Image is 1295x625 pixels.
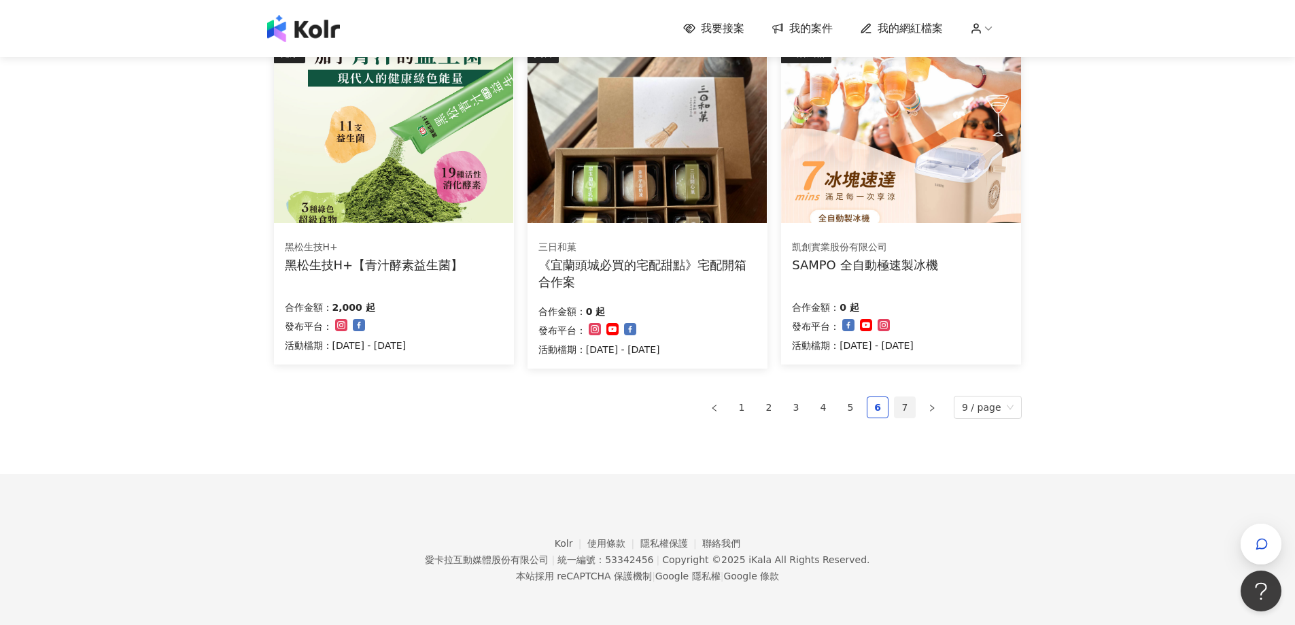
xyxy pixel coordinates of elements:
a: 使用條款 [587,538,640,549]
span: right [928,404,936,412]
p: 2,000 起 [332,299,375,316]
span: | [656,554,659,565]
li: 5 [840,396,861,418]
a: 3 [786,397,806,418]
div: 統一編號：53342456 [557,554,653,565]
span: | [652,571,655,581]
img: 《宜蘭頭城必買的宅配甜點》宅配開箱合作案 [528,43,767,223]
span: 9 / page [962,396,1014,418]
a: 5 [840,397,861,418]
li: 6 [867,396,888,418]
iframe: Help Scout Beacon - Open [1241,571,1281,611]
img: logo [267,15,340,42]
p: 活動檔期：[DATE] - [DATE] [285,337,407,354]
div: 黑松生技H+ [285,241,464,254]
a: Kolr [555,538,587,549]
div: Page Size [954,396,1022,419]
li: 4 [812,396,834,418]
a: 隱私權保護 [640,538,703,549]
li: 2 [758,396,780,418]
p: 0 起 [840,299,859,316]
a: 我的網紅檔案 [860,21,943,36]
a: Google 條款 [723,571,779,581]
a: 2 [759,397,779,418]
div: 《宜蘭頭城必買的宅配甜點》宅配開箱合作案 [538,256,757,290]
span: 本站採用 reCAPTCHA 保護機制 [516,568,779,584]
a: 聯絡我們 [702,538,740,549]
a: Google 隱私權 [655,571,721,581]
div: 凱創實業股份有限公司 [792,241,937,254]
li: Next Page [921,396,943,418]
p: 合作金額： [792,299,840,316]
div: 三日和菓 [538,241,756,254]
span: left [710,404,719,412]
div: 愛卡拉互動媒體股份有限公司 [425,554,549,565]
button: right [921,396,943,418]
span: 我的網紅檔案 [878,21,943,36]
p: 發布平台： [285,318,332,335]
span: | [551,554,555,565]
button: left [704,396,725,418]
p: 活動檔期：[DATE] - [DATE] [792,337,914,354]
p: 合作金額： [538,303,586,320]
p: 活動檔期：[DATE] - [DATE] [538,341,660,358]
a: 我要接案 [683,21,744,36]
li: 3 [785,396,807,418]
li: 7 [894,396,916,418]
a: 1 [731,397,752,418]
img: SAMPO 全自動極速製冰機 [781,43,1020,223]
li: Previous Page [704,396,725,418]
p: 發布平台： [792,318,840,335]
p: 發布平台： [538,322,586,339]
img: 青汁酵素益生菌 [274,43,513,223]
a: 6 [867,397,888,418]
span: 我的案件 [789,21,833,36]
a: iKala [748,554,772,565]
p: 0 起 [586,303,606,320]
span: | [721,571,724,581]
a: 7 [895,397,915,418]
a: 我的案件 [772,21,833,36]
span: 我要接案 [701,21,744,36]
div: SAMPO 全自動極速製冰機 [792,256,937,273]
p: 合作金額： [285,299,332,316]
div: Copyright © 2025 All Rights Reserved. [662,554,869,565]
li: 1 [731,396,753,418]
div: 黑松生技H+【青汁酵素益生菌】 [285,256,464,273]
a: 4 [813,397,833,418]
